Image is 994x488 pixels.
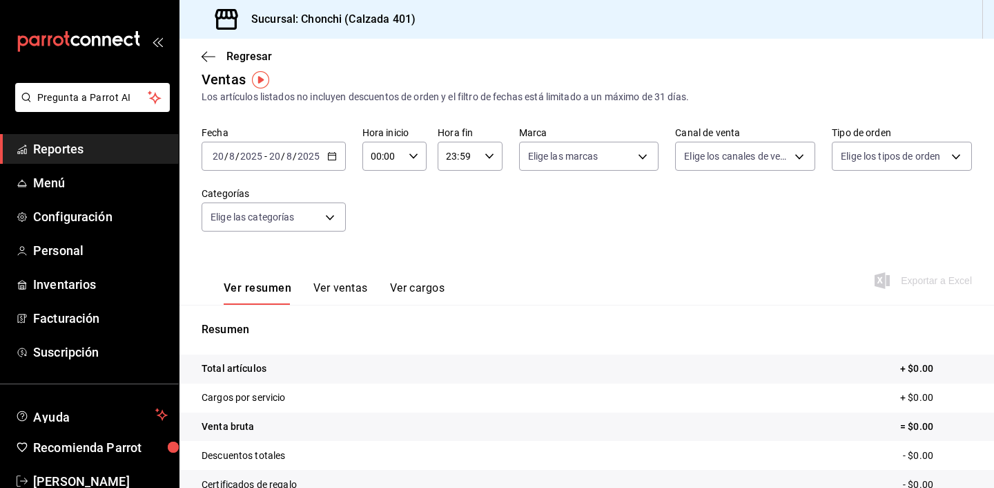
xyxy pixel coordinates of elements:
div: Ventas [202,69,246,90]
span: Elige los tipos de orden [841,149,940,163]
input: ---- [297,151,320,162]
span: Reportes [33,140,168,158]
p: + $0.00 [900,362,972,376]
p: Venta bruta [202,420,254,434]
label: Marca [519,128,659,138]
span: Elige las categorías [211,210,295,224]
span: - [264,151,267,162]
span: Menú [33,173,168,192]
span: Ayuda [33,406,150,423]
span: Pregunta a Parrot AI [37,91,148,105]
span: Inventarios [33,275,168,294]
label: Fecha [202,128,346,138]
span: / [293,151,297,162]
p: - $0.00 [903,449,972,463]
button: Ver resumen [224,281,291,305]
img: Tooltip marker [252,71,269,88]
span: Configuración [33,207,168,226]
span: / [224,151,228,162]
span: Elige las marcas [528,149,598,163]
span: Regresar [226,50,272,63]
span: Personal [33,241,168,260]
input: -- [269,151,281,162]
p: Total artículos [202,362,266,376]
div: navigation tabs [224,281,445,305]
input: -- [228,151,235,162]
p: Descuentos totales [202,449,285,463]
label: Hora inicio [362,128,427,138]
p: = $0.00 [900,420,972,434]
span: Suscripción [33,343,168,362]
button: Ver cargos [390,281,445,305]
span: Recomienda Parrot [33,438,168,457]
span: Elige los canales de venta [684,149,790,163]
input: -- [212,151,224,162]
input: -- [286,151,293,162]
button: Pregunta a Parrot AI [15,83,170,112]
label: Canal de venta [675,128,815,138]
label: Tipo de orden [832,128,972,138]
label: Hora fin [438,128,502,138]
h3: Sucursal: Chonchi (Calzada 401) [240,11,416,28]
p: + $0.00 [900,391,972,405]
button: Ver ventas [313,281,368,305]
span: / [235,151,240,162]
a: Pregunta a Parrot AI [10,100,170,115]
label: Categorías [202,189,346,198]
button: Regresar [202,50,272,63]
p: Resumen [202,321,972,338]
div: Los artículos listados no incluyen descuentos de orden y el filtro de fechas está limitado a un m... [202,90,972,104]
button: open_drawer_menu [152,36,163,47]
input: ---- [240,151,263,162]
span: / [281,151,285,162]
span: Facturación [33,309,168,328]
p: Cargos por servicio [202,391,286,405]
